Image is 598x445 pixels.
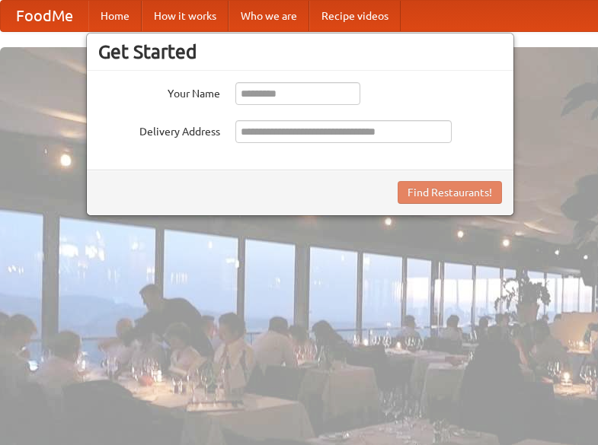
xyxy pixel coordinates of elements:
[229,1,309,31] a: Who we are
[142,1,229,31] a: How it works
[88,1,142,31] a: Home
[98,40,502,63] h3: Get Started
[1,1,88,31] a: FoodMe
[98,120,220,139] label: Delivery Address
[98,82,220,101] label: Your Name
[398,181,502,204] button: Find Restaurants!
[309,1,401,31] a: Recipe videos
